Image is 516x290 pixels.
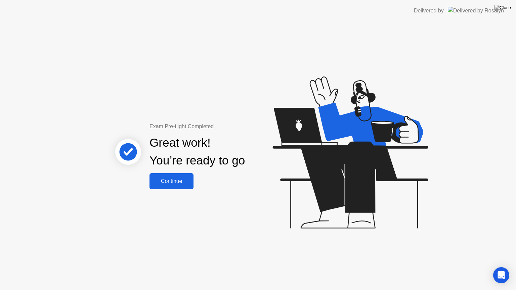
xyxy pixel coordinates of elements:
[152,178,191,184] div: Continue
[149,134,245,170] div: Great work! You’re ready to go
[149,173,193,189] button: Continue
[494,5,511,10] img: Close
[493,267,509,283] div: Open Intercom Messenger
[149,123,288,131] div: Exam Pre-flight Completed
[414,7,444,15] div: Delivered by
[448,7,504,14] img: Delivered by Rosalyn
